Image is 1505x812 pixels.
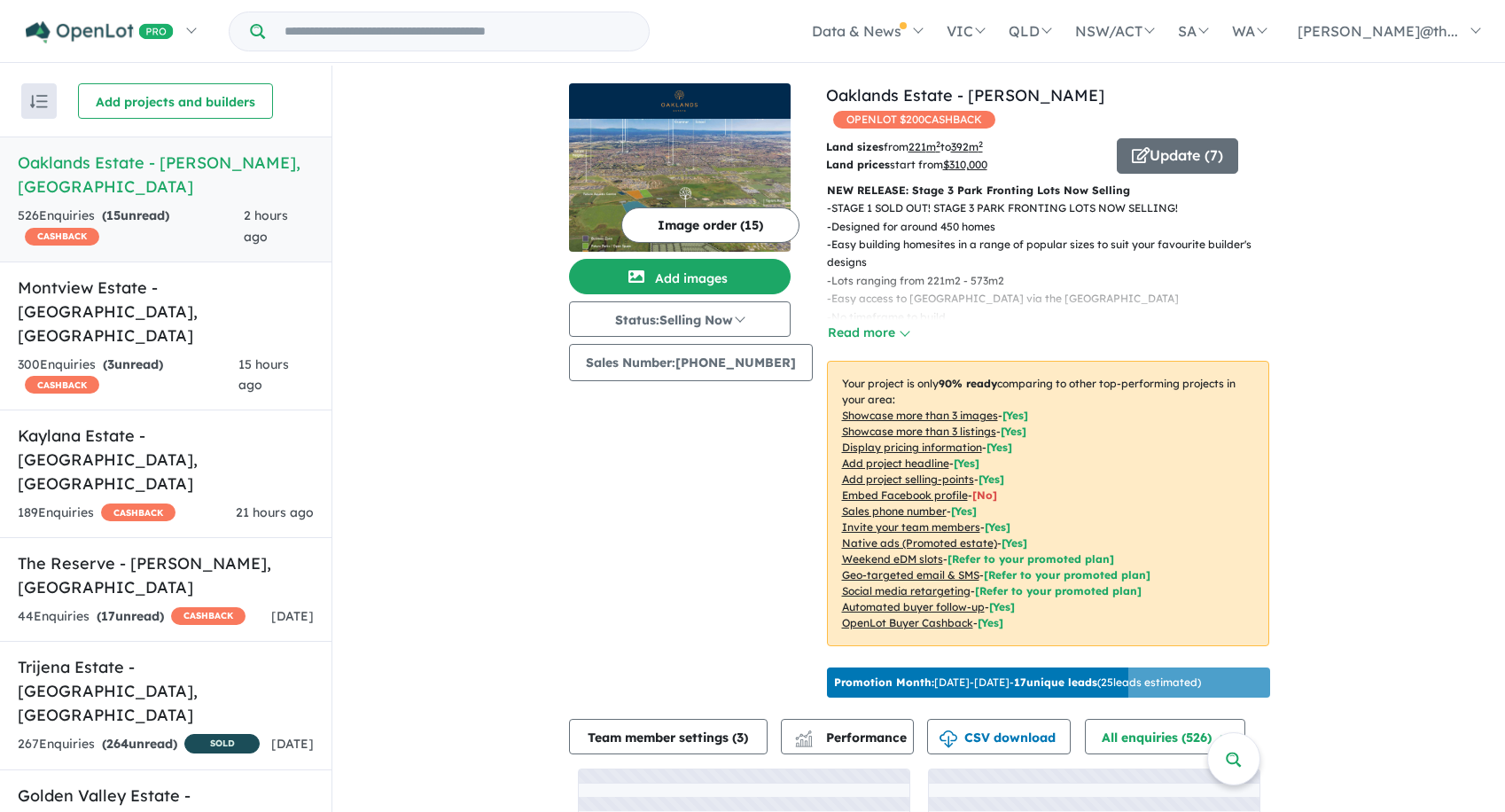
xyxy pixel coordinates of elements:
p: - Easy building homesites in a range of popular sizes to suit your favourite builder's designs [827,236,1283,272]
p: - Lots ranging from 221m2 - 573m2 [827,272,1283,290]
span: [Yes] [1002,536,1027,550]
span: [ Yes ] [1002,409,1028,422]
button: Image order (15) [621,207,799,243]
p: [DATE] - [DATE] - ( 25 leads estimated) [834,675,1201,691]
img: Oaklands Estate - Bonnie Brook Logo [576,90,784,112]
img: Openlot PRO Logo White [26,21,174,43]
strong: ( unread) [102,736,177,752]
u: 221 m [908,140,940,153]
span: [ Yes ] [985,520,1010,534]
b: 90 % ready [939,377,997,390]
span: [ Yes ] [1001,425,1026,438]
u: Weekend eDM slots [842,552,943,566]
span: [DATE] [271,736,314,752]
u: Sales phone number [842,504,947,518]
div: 526 Enquir ies [18,206,244,248]
span: CASHBACK [101,504,175,521]
sup: 2 [979,139,983,149]
span: CASHBACK [25,228,99,246]
button: Sales Number:[PHONE_NUMBER] [569,344,813,381]
span: CASHBACK [25,376,99,394]
span: 264 [106,736,129,752]
span: 2 hours ago [244,207,288,245]
img: Oaklands Estate - Bonnie Brook [569,119,791,252]
b: Land sizes [826,140,884,153]
span: [PERSON_NAME]@th... [1298,22,1458,40]
u: Social media retargeting [842,584,971,597]
u: Showcase more than 3 images [842,409,998,422]
span: SOLD [184,734,260,753]
div: 189 Enquir ies [18,503,175,524]
span: [ Yes ] [954,457,979,470]
b: Land prices [826,158,890,171]
strong: ( unread) [103,356,163,372]
u: Embed Facebook profile [842,488,968,502]
b: 17 unique leads [1014,675,1097,689]
p: - Easy access to [GEOGRAPHIC_DATA] via the [GEOGRAPHIC_DATA] [827,290,1283,308]
button: Add projects and builders [78,83,273,119]
input: Try estate name, suburb, builder or developer [269,12,645,51]
span: [Refer to your promoted plan] [984,568,1150,582]
span: [DATE] [271,608,314,624]
u: OpenLot Buyer Cashback [842,616,973,629]
img: bar-chart.svg [795,736,813,747]
button: Read more [827,323,910,343]
a: Oaklands Estate - Bonnie Brook LogoOaklands Estate - Bonnie Brook [569,83,791,252]
span: [Yes] [978,616,1003,629]
u: Geo-targeted email & SMS [842,568,979,582]
img: download icon [940,730,957,748]
span: 15 hours ago [238,356,289,394]
u: Showcase more than 3 listings [842,425,996,438]
span: CASHBACK [171,607,246,625]
h5: Trijena Estate - [GEOGRAPHIC_DATA] , [GEOGRAPHIC_DATA] [18,655,314,727]
button: Update (7) [1117,138,1238,174]
p: Your project is only comparing to other top-performing projects in your area: - - - - - - - - - -... [827,361,1269,646]
span: [ No ] [972,488,997,502]
span: 3 [737,730,744,746]
b: Promotion Month: [834,675,934,689]
span: OPENLOT $ 200 CASHBACK [833,111,995,129]
a: Oaklands Estate - [PERSON_NAME] [826,85,1104,105]
u: Native ads (Promoted estate) [842,536,997,550]
u: 392 m [951,140,983,153]
u: Invite your team members [842,520,980,534]
strong: ( unread) [97,608,164,624]
span: 17 [101,608,115,624]
span: [Refer to your promoted plan] [975,584,1142,597]
h5: Kaylana Estate - [GEOGRAPHIC_DATA] , [GEOGRAPHIC_DATA] [18,424,314,496]
u: Add project headline [842,457,949,470]
span: 3 [107,356,114,372]
button: Team member settings (3) [569,719,768,754]
button: All enquiries (526) [1085,719,1245,754]
span: [Refer to your promoted plan] [947,552,1114,566]
h5: Montview Estate - [GEOGRAPHIC_DATA] , [GEOGRAPHIC_DATA] [18,276,314,347]
span: 21 hours ago [236,504,314,520]
u: Display pricing information [842,441,982,454]
div: 44 Enquir ies [18,606,246,628]
h5: Oaklands Estate - [PERSON_NAME] , [GEOGRAPHIC_DATA] [18,151,314,199]
span: [ Yes ] [951,504,977,518]
button: Performance [781,719,914,754]
p: NEW RELEASE: Stage 3 Park Fronting Lots Now Selling [827,182,1269,199]
span: [ Yes ] [979,472,1004,486]
p: from [826,138,1103,156]
span: 15 [106,207,121,223]
u: Add project selling-points [842,472,974,486]
img: line-chart.svg [795,730,811,740]
div: 267 Enquir ies [18,734,260,756]
div: 300 Enquir ies [18,355,238,397]
p: - Designed for around 450 homes [827,218,1283,236]
strong: ( unread) [102,207,169,223]
img: sort.svg [30,95,48,108]
span: Performance [798,730,907,746]
u: $ 310,000 [943,158,987,171]
h5: The Reserve - [PERSON_NAME] , [GEOGRAPHIC_DATA] [18,551,314,599]
p: - No timeframe to build [827,308,1283,326]
span: [ Yes ] [986,441,1012,454]
p: - STAGE 1 SOLD OUT! STAGE 3 PARK FRONTING LOTS NOW SELLING! [827,199,1283,217]
sup: 2 [936,139,940,149]
button: CSV download [927,719,1071,754]
button: Status:Selling Now [569,301,791,337]
span: to [940,140,983,153]
u: Automated buyer follow-up [842,600,985,613]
